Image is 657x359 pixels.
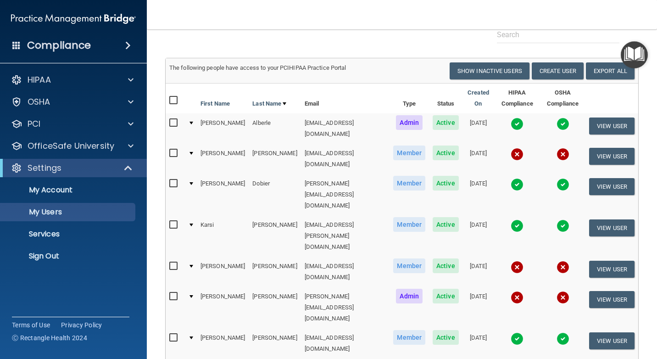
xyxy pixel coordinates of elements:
[6,230,131,239] p: Services
[396,115,423,130] span: Admin
[462,287,495,328] td: [DATE]
[557,332,569,345] img: tick.e7d51cea.svg
[393,217,425,232] span: Member
[12,320,50,330] a: Terms of Use
[301,287,390,328] td: [PERSON_NAME][EMAIL_ADDRESS][DOMAIN_NAME]
[433,217,459,232] span: Active
[197,215,249,257] td: Karsi
[200,98,230,109] a: First Name
[396,289,423,303] span: Admin
[11,163,133,174] a: Settings
[433,176,459,191] span: Active
[393,330,425,345] span: Member
[540,84,585,113] th: OSHA Compliance
[589,332,635,349] button: View User
[557,219,569,232] img: tick.e7d51cea.svg
[11,96,134,107] a: OSHA
[301,144,390,174] td: [EMAIL_ADDRESS][DOMAIN_NAME]
[6,208,131,217] p: My Users
[589,118,635,135] button: View User
[557,261,569,274] img: cross.ca9f0e7f.svg
[621,41,648,68] button: Open Resource Center
[301,257,390,287] td: [EMAIL_ADDRESS][DOMAIN_NAME]
[197,144,249,174] td: [PERSON_NAME]
[589,178,635,195] button: View User
[11,118,134,129] a: PCI
[557,118,569,130] img: tick.e7d51cea.svg
[494,84,540,113] th: HIPAA Compliance
[532,62,584,79] button: Create User
[252,98,286,109] a: Last Name
[433,289,459,303] span: Active
[557,178,569,191] img: tick.e7d51cea.svg
[301,215,390,257] td: [EMAIL_ADDRESS][PERSON_NAME][DOMAIN_NAME]
[433,146,459,160] span: Active
[589,261,635,278] button: View User
[511,219,523,232] img: tick.e7d51cea.svg
[11,10,136,28] img: PMB logo
[511,178,523,191] img: tick.e7d51cea.svg
[28,118,40,129] p: PCI
[197,287,249,328] td: [PERSON_NAME]
[433,330,459,345] span: Active
[6,185,131,195] p: My Account
[301,174,390,215] td: [PERSON_NAME][EMAIL_ADDRESS][DOMAIN_NAME]
[249,215,301,257] td: [PERSON_NAME]
[249,174,301,215] td: Dobier
[393,146,425,160] span: Member
[462,328,495,359] td: [DATE]
[197,257,249,287] td: [PERSON_NAME]
[462,257,495,287] td: [DATE]
[249,287,301,328] td: [PERSON_NAME]
[61,320,102,330] a: Privacy Policy
[11,140,134,151] a: OfficeSafe University
[12,333,87,342] span: Ⓒ Rectangle Health 2024
[433,115,459,130] span: Active
[589,291,635,308] button: View User
[462,144,495,174] td: [DATE]
[249,257,301,287] td: [PERSON_NAME]
[197,328,249,359] td: [PERSON_NAME]
[511,261,523,274] img: cross.ca9f0e7f.svg
[511,291,523,304] img: cross.ca9f0e7f.svg
[589,219,635,236] button: View User
[462,174,495,215] td: [DATE]
[497,26,619,43] input: Search
[6,252,131,261] p: Sign Out
[301,84,390,113] th: Email
[586,62,635,79] a: Export All
[393,176,425,191] span: Member
[466,87,491,109] a: Created On
[28,96,50,107] p: OSHA
[301,328,390,359] td: [EMAIL_ADDRESS][DOMAIN_NAME]
[11,74,134,85] a: HIPAA
[249,113,301,144] td: Alberle
[589,148,635,165] button: View User
[393,258,425,273] span: Member
[27,39,91,52] h4: Compliance
[511,148,523,161] img: cross.ca9f0e7f.svg
[197,113,249,144] td: [PERSON_NAME]
[450,62,529,79] button: Show Inactive Users
[433,258,459,273] span: Active
[511,332,523,345] img: tick.e7d51cea.svg
[169,64,346,71] span: The following people have access to your PCIHIPAA Practice Portal
[28,140,114,151] p: OfficeSafe University
[249,328,301,359] td: [PERSON_NAME]
[557,148,569,161] img: cross.ca9f0e7f.svg
[462,113,495,144] td: [DATE]
[462,215,495,257] td: [DATE]
[301,113,390,144] td: [EMAIL_ADDRESS][DOMAIN_NAME]
[249,144,301,174] td: [PERSON_NAME]
[511,118,523,130] img: tick.e7d51cea.svg
[28,74,51,85] p: HIPAA
[197,174,249,215] td: [PERSON_NAME]
[28,163,61,174] p: Settings
[557,291,569,304] img: cross.ca9f0e7f.svg
[429,84,462,113] th: Status
[390,84,429,113] th: Type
